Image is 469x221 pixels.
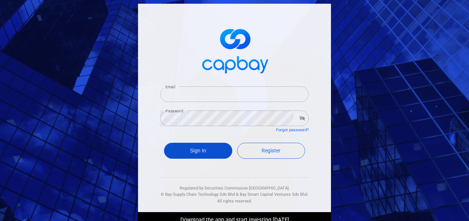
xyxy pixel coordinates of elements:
label: Email [165,84,175,90]
span: Bay Smart Capital Ventures Sdn Bhd. [240,192,308,197]
label: Password [165,108,183,114]
a: Forgot password? [276,128,309,132]
span: © Bay Supply Chain Technology Sdn Bhd [161,192,235,197]
img: logo [197,22,272,77]
a: Register [237,143,305,159]
button: Sign In [164,143,232,159]
div: Regulated by Securities Commission [GEOGRAPHIC_DATA]. & All rights reserved. [160,178,309,205]
span: Register [262,148,281,154]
